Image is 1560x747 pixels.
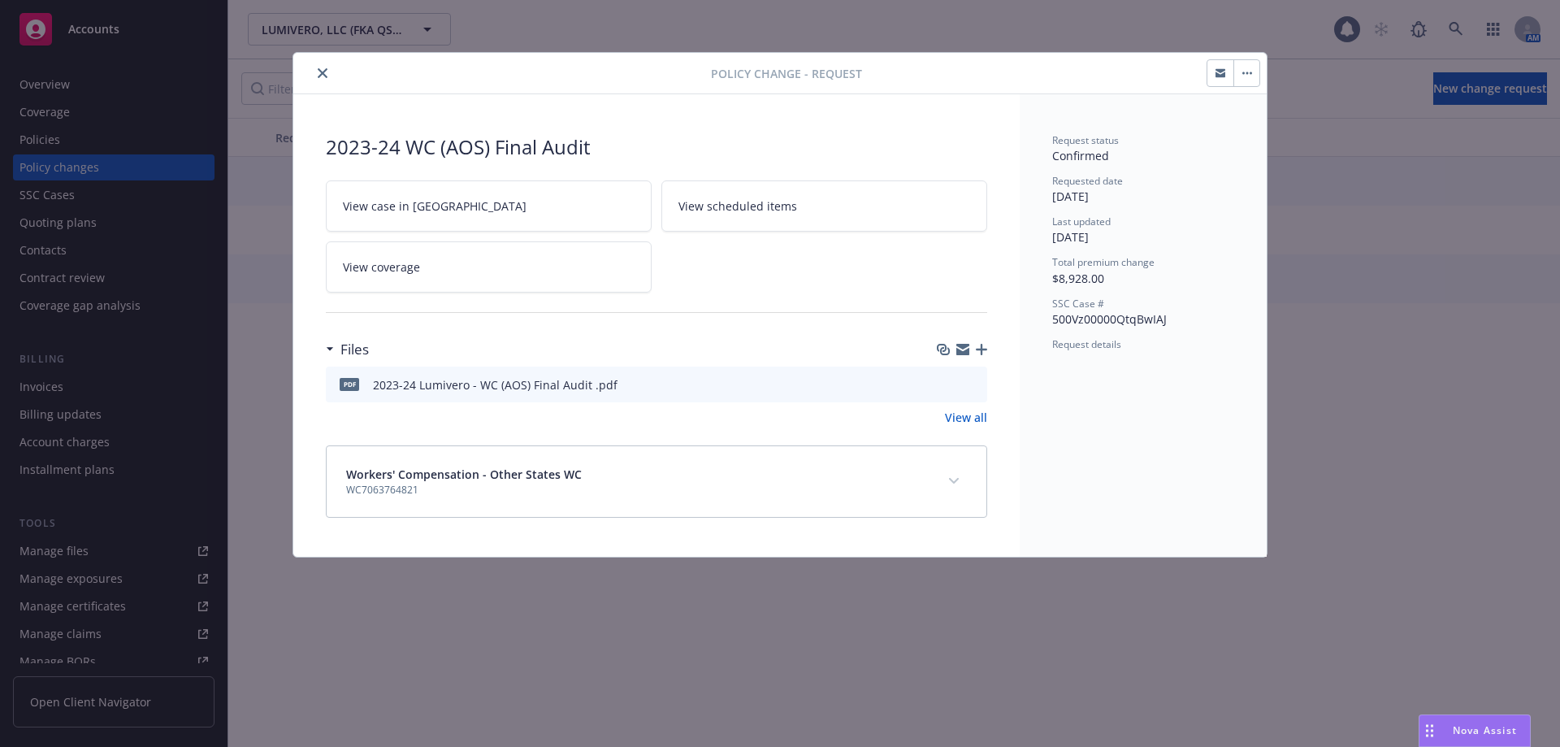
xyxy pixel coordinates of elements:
[1052,255,1155,269] span: Total premium change
[326,339,369,360] div: Files
[1052,215,1111,228] span: Last updated
[326,133,987,161] div: 2023-24 WC (AOS) Final Audit
[941,468,967,494] button: expand content
[343,198,526,215] span: View case in [GEOGRAPHIC_DATA]
[1052,133,1119,147] span: Request status
[327,446,986,517] div: Workers' Compensation - Other States WCWC7063764821expand content
[1052,189,1089,204] span: [DATE]
[1419,714,1531,747] button: Nova Assist
[1052,311,1167,327] span: 500Vz00000QtqBwIAJ
[1419,715,1440,746] div: Drag to move
[1052,297,1104,311] span: SSC Case #
[1052,271,1104,286] span: $8,928.00
[373,376,617,393] div: 2023-24 Lumivero - WC (AOS) Final Audit .pdf
[1453,723,1517,737] span: Nova Assist
[343,258,420,276] span: View coverage
[326,180,652,232] a: View case in [GEOGRAPHIC_DATA]
[340,339,369,360] h3: Files
[1052,148,1109,163] span: Confirmed
[313,63,332,83] button: close
[661,180,987,232] a: View scheduled items
[346,466,582,483] span: Workers' Compensation - Other States WC
[678,198,797,215] span: View scheduled items
[966,376,981,393] button: preview file
[945,409,987,426] a: View all
[711,65,862,82] span: Policy change - Request
[1052,174,1123,188] span: Requested date
[326,241,652,293] a: View coverage
[340,378,359,390] span: pdf
[1052,229,1089,245] span: [DATE]
[940,376,953,393] button: download file
[1052,337,1121,351] span: Request details
[346,483,582,497] span: WC7063764821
